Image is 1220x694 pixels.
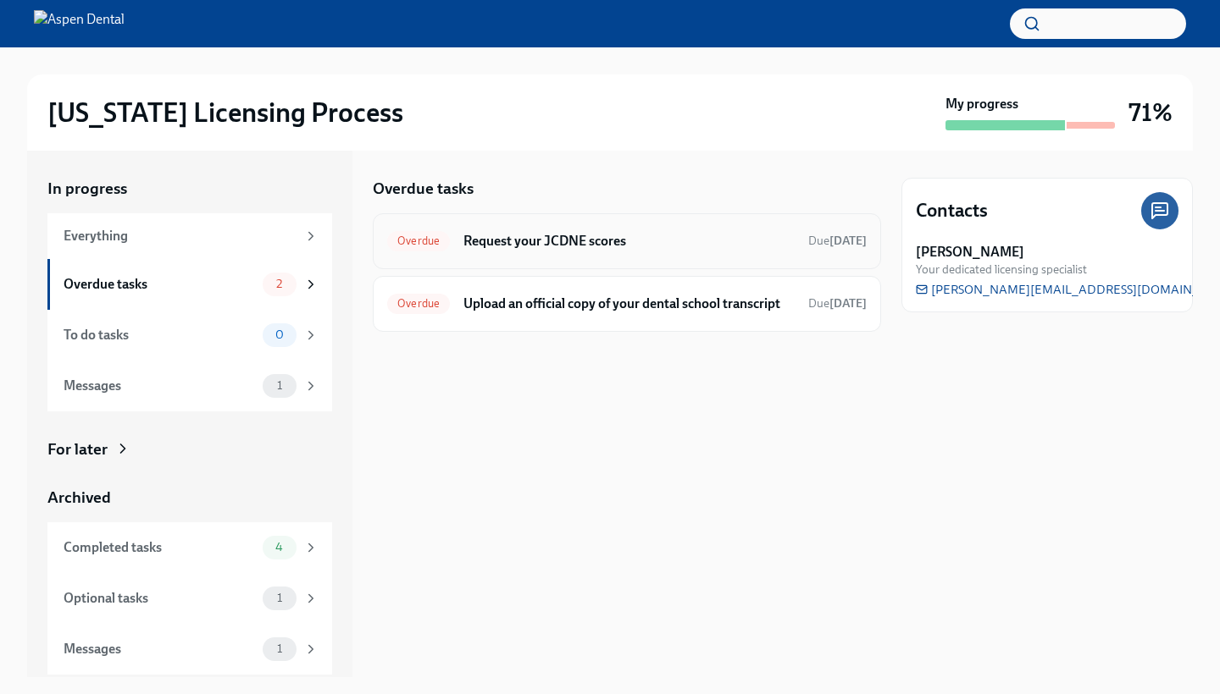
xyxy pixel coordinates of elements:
div: Completed tasks [64,538,256,557]
h3: 71% [1128,97,1173,128]
a: OverdueUpload an official copy of your dental school transcriptDue[DATE] [387,290,867,317]
span: 0 [265,328,294,341]
span: 1 [267,642,292,655]
a: Archived [47,487,332,509]
h6: Upload an official copy of your dental school transcript [463,295,795,313]
h5: Overdue tasks [373,178,474,200]
h6: Request your JCDNE scores [463,232,795,251]
h4: Contacts [916,198,988,223]
span: 1 [267,379,292,392]
div: For later [47,438,108,460]
a: Messages1 [47,624,332,675]
div: To do tasks [64,326,256,344]
a: Messages1 [47,361,332,411]
a: To do tasks0 [47,310,332,361]
span: Overdue [387,297,450,310]
span: 2 [266,278,292,290]
a: Overdue tasks2 [47,259,332,310]
span: Your dedicated licensing specialist [916,262,1087,278]
span: 1 [267,592,292,604]
img: Aspen Dental [34,10,125,37]
span: Due [808,296,867,311]
strong: My progress [945,95,1018,113]
a: Completed tasks4 [47,522,332,573]
a: OverdueRequest your JCDNE scoresDue[DATE] [387,228,867,255]
span: August 29th, 2025 10:00 [808,295,867,311]
strong: [DATE] [829,234,867,248]
span: Overdue [387,234,450,247]
h2: [US_STATE] Licensing Process [47,96,403,129]
span: August 6th, 2025 10:00 [808,233,867,249]
div: Everything [64,227,297,245]
a: Optional tasks1 [47,573,332,624]
strong: [PERSON_NAME] [916,243,1024,262]
span: 4 [265,541,293,554]
div: Optional tasks [64,589,256,608]
div: Messages [64,377,256,395]
span: Due [808,234,867,248]
strong: [DATE] [829,296,867,311]
div: Messages [64,640,256,658]
a: For later [47,438,332,460]
div: Overdue tasks [64,275,256,294]
a: In progress [47,178,332,200]
a: Everything [47,213,332,259]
